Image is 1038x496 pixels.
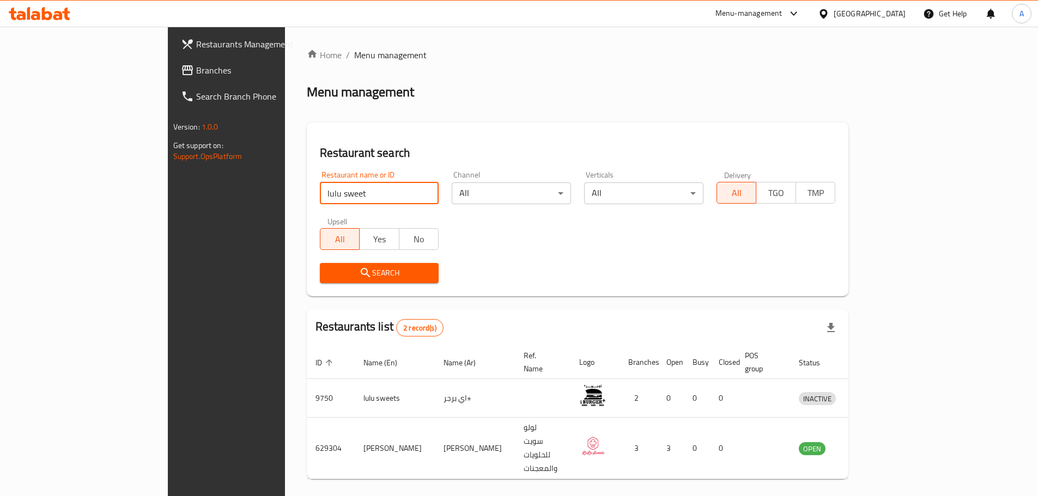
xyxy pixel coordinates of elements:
table: enhanced table [307,346,887,479]
td: 0 [684,379,710,418]
h2: Restaurant search [320,145,836,161]
a: Search Branch Phone [172,83,341,109]
button: Search [320,263,439,283]
label: Delivery [724,171,751,179]
div: INACTIVE [799,392,836,405]
a: Branches [172,57,341,83]
button: TGO [756,182,796,204]
span: Name (Ar) [444,356,490,369]
td: 0 [710,379,736,418]
div: Export file [818,315,844,341]
li: / [346,48,350,62]
th: Logo [570,346,620,379]
button: No [399,228,439,250]
input: Search for restaurant name or ID.. [320,182,439,204]
td: 0 [684,418,710,479]
div: OPEN [799,442,825,455]
nav: breadcrumb [307,48,849,62]
span: 2 record(s) [397,323,443,333]
div: Total records count [396,319,444,336]
span: Version: [173,120,200,134]
span: ID [315,356,336,369]
td: اي برجر+ [435,379,515,418]
span: POS group [745,349,777,375]
span: Branches [196,64,332,77]
span: INACTIVE [799,393,836,405]
a: Restaurants Management [172,31,341,57]
th: Closed [710,346,736,379]
div: All [584,182,703,204]
span: 1.0.0 [202,120,218,134]
div: All [452,182,571,204]
span: Name (En) [363,356,411,369]
label: Upsell [327,217,348,225]
span: Get support on: [173,138,223,152]
img: lulu sweets [579,382,606,409]
td: lulu sweets [355,379,435,418]
span: Search [329,266,430,280]
span: All [325,231,356,247]
span: All [721,185,752,201]
span: A [1019,8,1024,20]
span: Search Branch Phone [196,90,332,103]
span: TMP [800,185,831,201]
div: [GEOGRAPHIC_DATA] [834,8,906,20]
span: Status [799,356,834,369]
td: 0 [658,379,684,418]
button: All [717,182,757,204]
span: Restaurants Management [196,38,332,51]
span: OPEN [799,443,825,455]
td: 3 [658,418,684,479]
a: Support.OpsPlatform [173,149,242,163]
span: Menu management [354,48,427,62]
span: TGO [761,185,792,201]
button: All [320,228,360,250]
div: Menu-management [715,7,782,20]
button: Yes [359,228,399,250]
td: [PERSON_NAME] [435,418,515,479]
img: Lulu Sweets [579,432,606,460]
td: 2 [620,379,658,418]
th: Open [658,346,684,379]
th: Branches [620,346,658,379]
td: 3 [620,418,658,479]
td: لولو سويت للحلويات والمعجنات [515,418,570,479]
span: Yes [364,231,395,247]
span: No [404,231,435,247]
span: Ref. Name [524,349,557,375]
th: Busy [684,346,710,379]
button: TMP [796,182,836,204]
td: [PERSON_NAME] [355,418,435,479]
h2: Menu management [307,83,414,101]
td: 0 [710,418,736,479]
h2: Restaurants list [315,319,444,336]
